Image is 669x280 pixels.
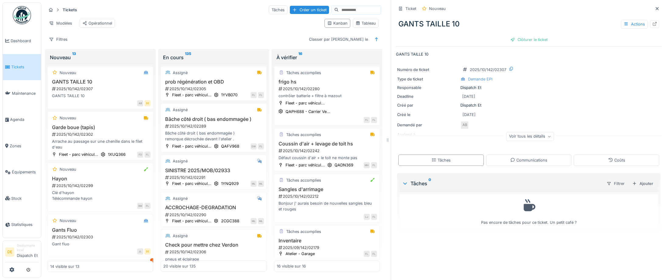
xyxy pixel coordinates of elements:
[258,92,264,98] div: FL
[163,54,264,61] div: En cours
[286,177,321,183] div: Tâches accomplies
[144,152,151,158] div: FL
[3,185,41,212] a: Stock
[286,109,330,114] div: QAPH688 - Carrier Ve...
[404,197,654,225] div: Pas encore de tâches pour ce ticket. Un petit café ?
[3,80,41,107] a: Maintenance
[278,193,377,199] div: 2025/10/142/02212
[11,196,39,201] span: Stock
[60,166,76,172] div: Nouveau
[13,6,31,24] img: Badge_color-CXgf-gQk.svg
[364,117,370,123] div: FL
[258,218,264,224] div: ML
[12,169,39,175] span: Équipements
[298,54,302,61] sup: 16
[173,107,188,113] div: Assigné
[137,203,143,209] div: RM
[277,93,377,99] div: contrôler batterie + filtre à mazout
[286,251,315,257] div: Atelier - Garage
[50,190,151,201] div: Clé d'hayon Télécommande hayon
[371,117,377,123] div: FL
[221,143,239,149] div: QAFV968
[72,54,76,61] sup: 13
[3,54,41,80] a: Tickets
[277,238,377,244] h3: Inventaire
[462,94,475,99] div: [DATE]
[11,64,39,70] span: Tickets
[429,6,446,12] div: Nouveau
[278,148,377,154] div: 2025/10/142/02242
[397,85,458,90] div: Responsable
[60,70,76,76] div: Nouveau
[371,162,377,168] div: FL
[3,212,41,238] a: Statistiques
[50,176,151,182] h3: Hayon
[397,122,458,128] div: Demandé par
[163,168,264,173] h3: SINISTRE 2025/MOB/02933
[630,179,656,188] div: Ajouter
[402,180,601,187] div: Tâches
[163,205,264,210] h3: ACCROCHAGE-DEGRADATION
[286,70,321,76] div: Tâches accomplies
[432,157,451,163] div: Tâches
[5,248,14,257] li: DE
[277,263,306,269] div: 16 visible sur 16
[604,179,627,188] div: Filtrer
[277,186,377,192] h3: Sangles d'arrimage
[468,76,492,82] div: Demande EPI
[50,79,151,85] h3: GANTS TAILLE 10
[17,243,39,253] div: Gestionnaire local
[144,203,151,209] div: FL
[137,248,143,254] div: JL
[397,102,458,108] div: Créé par
[364,214,370,220] div: LJ
[221,181,239,186] div: 1YNQ929
[173,196,188,201] div: Assigné
[51,183,151,189] div: 2025/10/142/02299
[221,218,239,224] div: 2CGC388
[510,157,547,163] div: Communications
[172,143,211,149] div: Fleet - parc véhicul...
[364,251,370,257] div: FL
[137,100,143,106] div: AB
[51,234,151,240] div: 2025/10/142/02303
[286,132,321,138] div: Tâches accomplies
[396,51,662,57] p: GANTS TAILLE 10
[258,181,264,187] div: ML
[470,67,506,73] div: 2025/10/142/02307
[397,85,660,90] div: Dispatch Et
[185,54,191,61] sup: 135
[277,141,377,147] h3: Coussin d'air + levage de toit hs
[50,241,151,247] div: Gant fluo
[17,243,39,261] li: Dispatch Et
[508,36,550,44] div: Clôturer le ticket
[3,133,41,159] a: Zones
[165,86,264,92] div: 2025/10/142/02305
[306,35,371,44] div: Classer par [PERSON_NAME] le
[165,175,264,180] div: 2025/10/142/02291
[621,20,648,29] div: Actions
[251,143,257,149] div: DW
[278,245,377,251] div: 2025/09/142/02179
[286,162,325,168] div: Fleet - parc véhicul...
[221,92,237,98] div: 1YVB070
[396,16,662,32] div: GANTS TAILLE 10
[163,256,264,262] div: pneus et éclairage
[50,125,151,130] h3: Garde boue (tapis)
[258,143,264,149] div: FL
[50,227,151,233] h3: Gants Fluo
[397,67,458,73] div: Numéro de ticket
[364,162,370,168] div: MH
[51,86,151,92] div: 2025/10/142/02307
[163,242,264,248] h3: Check pour mettre chez Verdon
[172,181,211,186] div: Fleet - parc véhicul...
[608,157,625,163] div: Coûts
[163,116,264,122] h3: Bâche côté droit ( bas endommagée )
[334,162,353,168] div: QADN369
[11,38,39,44] span: Dashboard
[405,6,416,12] div: Ticket
[50,54,151,61] div: Nouveau
[46,35,70,44] div: Filtres
[165,212,264,218] div: 2025/10/142/02290
[60,115,76,121] div: Nouveau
